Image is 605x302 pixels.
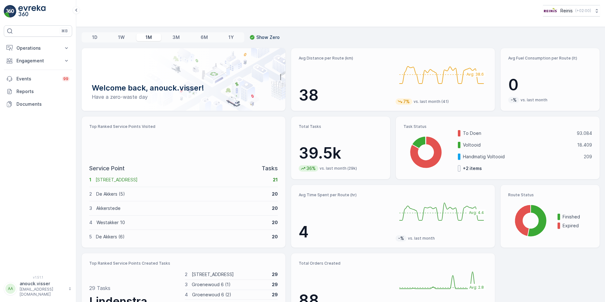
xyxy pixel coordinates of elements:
[20,280,65,287] p: anouck.visser
[508,75,592,94] p: 0
[185,292,188,298] p: 4
[96,205,268,211] p: Akkerstede
[4,54,72,67] button: Engagement
[92,34,97,41] p: 1D
[16,88,70,95] p: Reports
[185,281,188,288] p: 3
[463,165,482,172] p: + 2 items
[403,124,592,129] p: Task Status
[185,271,188,278] p: 2
[201,34,208,41] p: 6M
[192,292,268,298] p: Groenewoud 6 (2)
[272,271,278,278] p: 29
[560,8,573,14] p: Reinis
[463,142,573,148] p: Voltooid
[89,164,125,173] p: Service Point
[510,97,517,103] p: -%
[299,223,390,242] p: 4
[96,177,269,183] p: [STREET_ADDRESS]
[272,205,278,211] p: 20
[299,144,383,163] p: 39.5k
[192,281,268,288] p: Groenewoud 6 (1)
[89,177,91,183] p: 1
[577,142,592,148] p: 18.409
[463,154,580,160] p: Handmatig Voltooid
[89,234,92,240] p: 5
[272,219,278,226] p: 20
[408,236,435,241] p: vs. last month
[299,124,383,129] p: Total Tasks
[4,98,72,110] a: Documents
[97,219,268,226] p: Westakker 10
[92,93,275,101] p: Have a zero-waste day
[272,191,278,197] p: 20
[543,5,600,16] button: Reinis(+02:00)
[563,214,592,220] p: Finished
[172,34,180,41] p: 3M
[4,72,72,85] a: Events99
[146,34,152,41] p: 1M
[4,42,72,54] button: Operations
[89,191,92,197] p: 2
[63,76,68,81] p: 99
[96,234,268,240] p: De Akkers (6)
[20,287,65,297] p: [EMAIL_ADDRESS][DOMAIN_NAME]
[228,34,234,41] p: 1Y
[272,281,278,288] p: 29
[89,219,92,226] p: 4
[16,76,58,82] p: Events
[4,85,72,98] a: Reports
[192,271,268,278] p: [STREET_ADDRESS]
[577,130,592,136] p: 93.084
[262,164,278,173] p: Tasks
[89,284,110,292] p: 29 Tasks
[5,284,16,294] div: AA
[299,261,390,266] p: Total Orders Created
[92,83,275,93] p: Welcome back, anouck.visser!
[575,8,591,13] p: ( +02:00 )
[16,58,59,64] p: Engagement
[306,165,316,172] p: 36%
[61,28,68,34] p: ⌘B
[272,234,278,240] p: 20
[299,56,390,61] p: Avg Distance per Route (km)
[463,130,573,136] p: To Doen
[584,154,592,160] p: 209
[320,166,357,171] p: vs. last month (29k)
[563,223,592,229] p: Expired
[4,280,72,297] button: AAanouck.visser[EMAIL_ADDRESS][DOMAIN_NAME]
[256,34,280,41] p: Show Zero
[16,101,70,107] p: Documents
[397,235,405,242] p: -%
[273,177,278,183] p: 21
[299,86,390,105] p: 38
[402,98,410,105] p: 7%
[89,124,278,129] p: Top Ranked Service Points Visited
[299,192,390,198] p: Avg Time Spent per Route (hr)
[508,56,592,61] p: Avg Fuel Consumption per Route (lt)
[414,99,449,104] p: vs. last month (41)
[543,7,558,14] img: Reinis-Logo-Vrijstaand_Tekengebied-1-copy2_aBO4n7j.png
[118,34,125,41] p: 1W
[4,275,72,279] span: v 1.51.1
[89,205,92,211] p: 3
[521,98,547,103] p: vs. last month
[18,5,46,18] img: logo_light-DOdMpM7g.png
[89,261,278,266] p: Top Ranked Service Points Created Tasks
[96,191,268,197] p: De Akkers (5)
[272,292,278,298] p: 29
[16,45,59,51] p: Operations
[4,5,16,18] img: logo
[508,192,592,198] p: Route Status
